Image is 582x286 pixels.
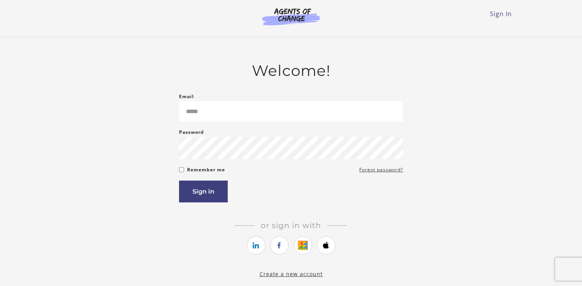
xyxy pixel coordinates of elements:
a: https://courses.thinkific.com/users/auth/facebook?ss%5Breferral%5D=&ss%5Buser_return_to%5D=&ss%5B... [270,236,289,255]
span: Or sign in with [255,221,327,230]
a: https://courses.thinkific.com/users/auth/linkedin?ss%5Breferral%5D=&ss%5Buser_return_to%5D=&ss%5B... [247,236,265,255]
img: Agents of Change Logo [254,8,328,25]
label: Email [179,92,194,101]
a: Forgot password? [359,165,403,174]
a: https://courses.thinkific.com/users/auth/google?ss%5Breferral%5D=&ss%5Buser_return_to%5D=&ss%5Bvi... [294,236,312,255]
label: Password [179,128,204,137]
label: Remember me [187,165,225,174]
a: https://courses.thinkific.com/users/auth/apple?ss%5Breferral%5D=&ss%5Buser_return_to%5D=&ss%5Bvis... [317,236,335,255]
h2: Welcome! [179,62,403,80]
a: Sign In [490,10,512,18]
button: Sign in [179,181,228,202]
a: Create a new account [260,270,323,278]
